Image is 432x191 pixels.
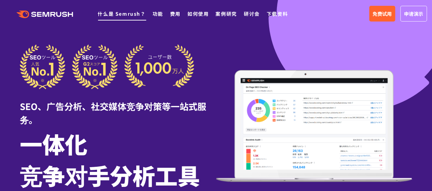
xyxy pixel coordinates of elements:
a: 下载资料 [267,10,288,17]
a: 什么是 Semrush？ [98,10,145,17]
a: 费用 [170,10,181,17]
a: 申请演示 [400,6,427,22]
font: 申请演示 [404,10,423,17]
a: 案例研究 [215,10,237,17]
a: 如何使用 [187,10,209,17]
font: 免费试用 [373,10,392,17]
a: 研讨会 [244,10,260,17]
a: 免费试用 [369,6,395,22]
a: 功能 [153,10,163,17]
font: SEO、广告分析、社交媒体竞争对策等一站式服务。 [20,100,206,126]
font: 一体化 [20,127,87,160]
